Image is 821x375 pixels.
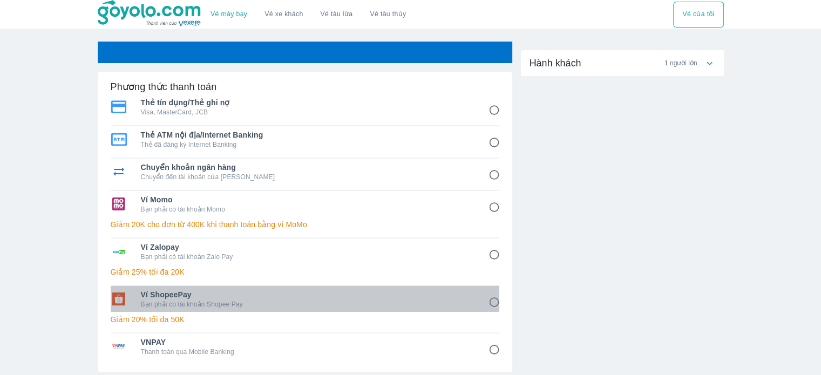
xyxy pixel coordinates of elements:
div: Thẻ tín dụng/Thẻ ghi nợThẻ tín dụng/Thẻ ghi nợVisa, MasterCard, JCB [111,94,499,120]
span: Thẻ tín dụng/Thẻ ghi nợ [141,97,473,108]
img: Thẻ ATM nội địa/Internet Banking [111,133,127,146]
div: Ví ZalopayVí ZalopayBạn phải có tài khoản Zalo Pay [111,238,499,264]
span: Ví ShopeePay [141,289,473,300]
h6: Phương thức thanh toán [111,80,217,93]
span: Chuyển khoản ngân hàng [141,162,473,173]
a: Vé xe khách [264,10,303,18]
p: Giảm 20K cho đơn từ 400K khi thanh toán bằng ví MoMo [111,219,499,230]
span: VNPAY [141,337,473,347]
img: Ví Momo [111,197,127,210]
span: 1 người lớn [664,59,697,67]
div: Hành khách1 người lớn [521,50,724,76]
span: Hành khách [530,57,581,70]
img: Ví Zalopay [111,245,127,258]
button: Vé của tôi [673,2,723,28]
p: Chuyển đến tài khoản của [PERSON_NAME] [141,173,473,181]
img: Thẻ tín dụng/Thẻ ghi nợ [111,100,127,113]
p: Visa, MasterCard, JCB [141,108,473,117]
p: Giảm 20% tối đa 50K [111,314,499,325]
div: choose transportation mode [673,2,723,28]
p: Thẻ đã đăng ký Internet Banking [141,140,473,149]
div: VNPAYVNPAYThanh toán qua Mobile Banking [111,333,499,359]
img: Ví ShopeePay [111,292,127,305]
span: Thẻ ATM nội địa/Internet Banking [141,129,473,140]
div: Ví ShopeePayVí ShopeePayBạn phải có tài khoản Shopee Pay [111,286,499,312]
p: Bạn phải có tài khoản Zalo Pay [141,253,473,261]
img: Chuyển khoản ngân hàng [111,165,127,178]
span: Ví Zalopay [141,242,473,253]
button: Vé tàu thủy [361,2,415,28]
div: Ví MomoVí MomoBạn phải có tài khoản Momo [111,191,499,217]
p: Bạn phải có tài khoản Momo [141,205,473,214]
p: Thanh toán qua Mobile Banking [141,347,473,356]
div: Thẻ ATM nội địa/Internet BankingThẻ ATM nội địa/Internet BankingThẻ đã đăng ký Internet Banking [111,126,499,152]
img: VNPAY [111,340,127,353]
div: choose transportation mode [202,2,415,28]
p: Giảm 25% tối đa 20K [111,267,499,277]
a: Vé máy bay [211,10,247,18]
p: Bạn phải có tài khoản Shopee Pay [141,300,473,309]
span: Ví Momo [141,194,473,205]
div: Chuyển khoản ngân hàngChuyển khoản ngân hàngChuyển đến tài khoản của [PERSON_NAME] [111,159,499,185]
a: Vé tàu lửa [312,2,362,28]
